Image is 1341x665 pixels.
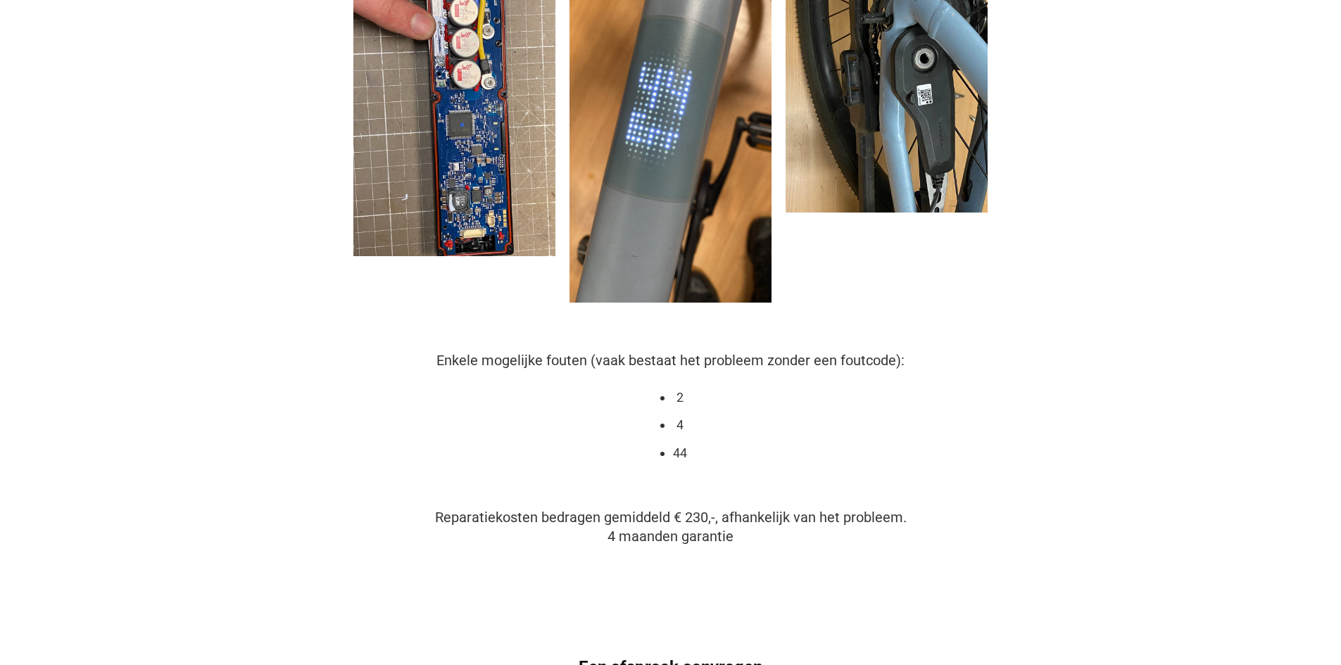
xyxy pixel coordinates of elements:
[436,352,905,369] span: Enkele mogelijke fouten (vaak bestaat het probleem zonder een foutcode):
[607,528,734,545] span: 4 maanden garantie
[673,388,687,407] li: 2
[673,416,687,434] li: 4
[435,509,907,526] span: Reparatiekosten bedragen gemiddeld € 230,-, afhankelijk van het probleem.
[673,444,687,462] li: 44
